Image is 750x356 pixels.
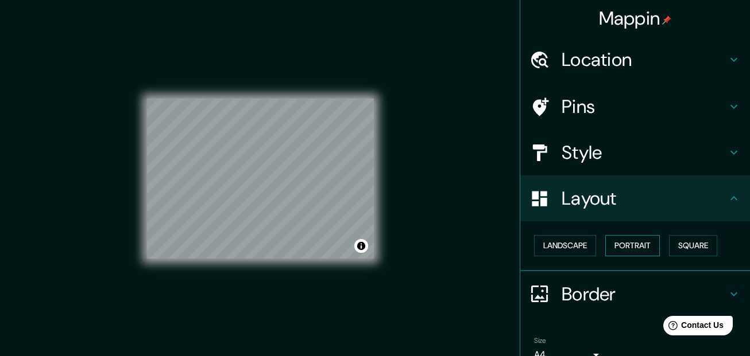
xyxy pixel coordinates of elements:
img: pin-icon.png [662,15,671,25]
h4: Location [562,48,727,71]
div: Pins [520,84,750,130]
canvas: Map [147,99,374,259]
h4: Pins [562,95,727,118]
h4: Layout [562,187,727,210]
button: Toggle attribution [354,239,368,253]
div: Style [520,130,750,175]
button: Square [669,235,717,256]
button: Portrait [605,235,660,256]
button: Landscape [534,235,596,256]
h4: Style [562,141,727,164]
iframe: Help widget launcher [648,311,737,343]
div: Layout [520,175,750,221]
label: Size [534,335,546,345]
div: Location [520,37,750,83]
h4: Mappin [599,7,672,30]
h4: Border [562,283,727,306]
div: Border [520,271,750,317]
